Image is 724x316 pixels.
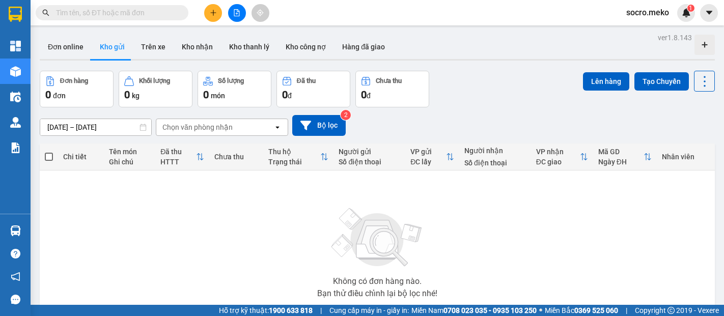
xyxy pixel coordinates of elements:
[269,306,313,314] strong: 1900 633 818
[411,305,537,316] span: Miền Nam
[40,119,151,135] input: Select a date range.
[109,148,151,156] div: Tên món
[367,92,371,100] span: đ
[593,143,657,170] th: Toggle SortBy
[252,4,269,22] button: aim
[618,6,677,19] span: socro.meko
[329,305,409,316] span: Cung cấp máy in - giấy in:
[341,110,351,120] sup: 2
[10,225,21,236] img: warehouse-icon
[687,5,694,12] sup: 1
[40,71,114,107] button: Đơn hàng0đơn
[317,290,437,298] div: Bạn thử điều chỉnh lại bộ lọc nhé!
[320,305,322,316] span: |
[228,4,246,22] button: file-add
[361,89,367,101] span: 0
[705,8,714,17] span: caret-down
[42,9,49,16] span: search
[273,123,282,131] svg: open
[11,249,20,258] span: question-circle
[464,159,526,167] div: Số điện thoại
[536,148,580,156] div: VP nhận
[339,158,400,166] div: Số điện thoại
[162,122,233,132] div: Chọn văn phòng nhận
[10,142,21,153] img: solution-icon
[662,153,710,161] div: Nhân viên
[539,308,542,312] span: ⚪️
[214,153,258,161] div: Chưa thu
[221,35,277,59] button: Kho thanh lý
[155,143,209,170] th: Toggle SortBy
[11,295,20,304] span: message
[233,9,240,16] span: file-add
[583,72,629,91] button: Lên hàng
[204,4,222,22] button: plus
[257,9,264,16] span: aim
[139,77,170,84] div: Khối lượng
[443,306,537,314] strong: 0708 023 035 - 0935 103 250
[218,77,244,84] div: Số lượng
[405,143,459,170] th: Toggle SortBy
[40,35,92,59] button: Đơn online
[10,117,21,128] img: warehouse-icon
[700,4,718,22] button: caret-down
[277,35,334,59] button: Kho công nợ
[60,77,88,84] div: Đơn hàng
[326,202,428,273] img: svg+xml;base64,PHN2ZyBjbGFzcz0ibGlzdC1wbHVnX19zdmciIHhtbG5zPSJodHRwOi8vd3d3LnczLm9yZy8yMDAwL3N2Zy...
[682,8,691,17] img: icon-new-feature
[210,9,217,16] span: plus
[658,32,692,43] div: ver 1.8.143
[10,92,21,102] img: warehouse-icon
[355,71,429,107] button: Chưa thu0đ
[160,148,196,156] div: Đã thu
[292,115,346,136] button: Bộ lọc
[9,7,22,22] img: logo-vxr
[45,89,51,101] span: 0
[634,72,689,91] button: Tạo Chuyến
[119,71,192,107] button: Khối lượng0kg
[376,77,402,84] div: Chưa thu
[219,305,313,316] span: Hỗ trợ kỹ thuật:
[268,148,320,156] div: Thu hộ
[410,148,446,156] div: VP gửi
[268,158,320,166] div: Trạng thái
[276,71,350,107] button: Đã thu0đ
[545,305,618,316] span: Miền Bắc
[598,158,644,166] div: Ngày ĐH
[203,89,209,101] span: 0
[133,35,174,59] button: Trên xe
[282,89,288,101] span: 0
[574,306,618,314] strong: 0369 525 060
[333,277,422,285] div: Không có đơn hàng nào.
[160,158,196,166] div: HTTT
[334,35,393,59] button: Hàng đã giao
[109,158,151,166] div: Ghi chú
[689,5,692,12] span: 1
[339,148,400,156] div: Người gửi
[174,35,221,59] button: Kho nhận
[410,158,446,166] div: ĐC lấy
[297,77,316,84] div: Đã thu
[53,92,66,100] span: đơn
[124,89,130,101] span: 0
[626,305,627,316] span: |
[211,92,225,100] span: món
[531,143,593,170] th: Toggle SortBy
[694,35,715,55] div: Tạo kho hàng mới
[198,71,271,107] button: Số lượng0món
[92,35,133,59] button: Kho gửi
[536,158,580,166] div: ĐC giao
[56,7,176,18] input: Tìm tên, số ĐT hoặc mã đơn
[132,92,140,100] span: kg
[63,153,99,161] div: Chi tiết
[667,307,675,314] span: copyright
[598,148,644,156] div: Mã GD
[11,272,20,281] span: notification
[288,92,292,100] span: đ
[263,143,333,170] th: Toggle SortBy
[464,147,526,155] div: Người nhận
[10,41,21,51] img: dashboard-icon
[10,66,21,77] img: warehouse-icon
